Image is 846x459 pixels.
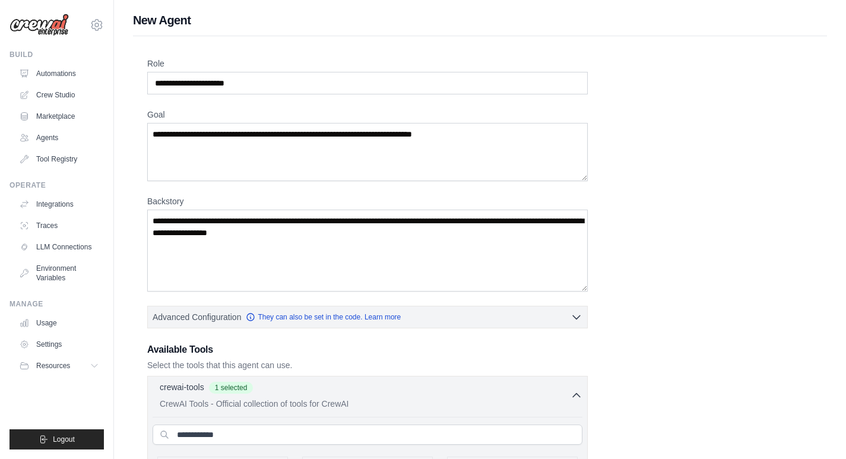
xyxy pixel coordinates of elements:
[14,107,104,126] a: Marketplace
[14,64,104,83] a: Automations
[14,314,104,333] a: Usage
[147,195,588,207] label: Backstory
[14,335,104,354] a: Settings
[133,12,827,29] h1: New Agent
[14,128,104,147] a: Agents
[9,429,104,449] button: Logout
[14,259,104,287] a: Environment Variables
[14,150,104,169] a: Tool Registry
[9,50,104,59] div: Build
[9,14,69,36] img: Logo
[160,381,204,393] p: crewai-tools
[53,435,75,444] span: Logout
[209,382,254,394] span: 1 selected
[14,238,104,257] a: LLM Connections
[14,216,104,235] a: Traces
[14,195,104,214] a: Integrations
[147,58,588,69] label: Role
[14,86,104,105] a: Crew Studio
[160,398,571,410] p: CrewAI Tools - Official collection of tools for CrewAI
[147,359,588,371] p: Select the tools that this agent can use.
[14,356,104,375] button: Resources
[36,361,70,371] span: Resources
[148,306,587,328] button: Advanced Configuration They can also be set in the code. Learn more
[147,343,588,357] h3: Available Tools
[9,299,104,309] div: Manage
[153,381,582,410] button: crewai-tools 1 selected CrewAI Tools - Official collection of tools for CrewAI
[246,312,401,322] a: They can also be set in the code. Learn more
[153,311,241,323] span: Advanced Configuration
[9,181,104,190] div: Operate
[147,109,588,121] label: Goal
